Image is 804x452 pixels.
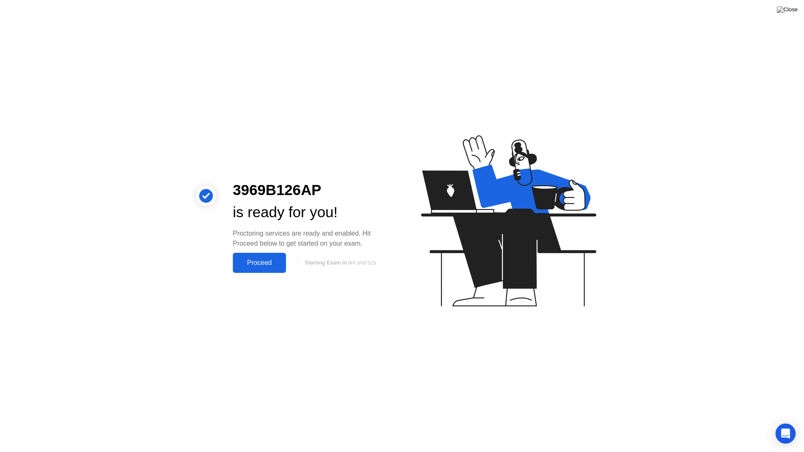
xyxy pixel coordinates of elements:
[776,424,796,444] div: Open Intercom Messenger
[777,6,798,13] img: Close
[233,179,389,201] div: 3969B126AP
[233,253,286,273] button: Proceed
[348,259,376,266] span: 9m and 52s
[233,229,389,249] div: Proctoring services are ready and enabled. Hit Proceed below to get started on your exam.
[290,255,389,271] button: Starting Exam in9m and 52s
[235,259,283,267] div: Proceed
[233,201,389,223] div: is ready for you!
